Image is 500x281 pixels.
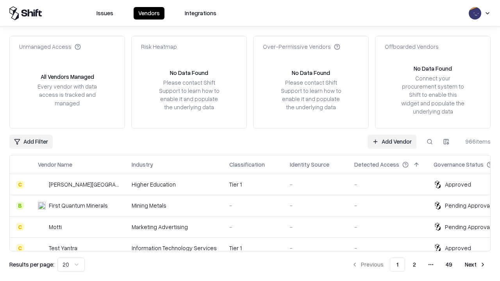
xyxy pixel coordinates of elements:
[439,258,459,272] button: 49
[229,201,277,210] div: -
[38,181,46,189] img: Reichman University
[263,43,340,51] div: Over-Permissive Vendors
[132,180,217,189] div: Higher Education
[16,244,24,252] div: C
[19,43,81,51] div: Unmanaged Access
[229,223,277,231] div: -
[92,7,118,20] button: Issues
[229,244,277,252] div: Tier 1
[354,201,421,210] div: -
[290,223,342,231] div: -
[292,69,330,77] div: No Data Found
[229,160,265,169] div: Classification
[354,160,399,169] div: Detected Access
[180,7,221,20] button: Integrations
[347,258,491,272] nav: pagination
[434,160,484,169] div: Governance Status
[16,202,24,210] div: B
[229,180,277,189] div: Tier 1
[38,244,46,252] img: Test Yantra
[132,223,217,231] div: Marketing Advertising
[368,135,416,149] a: Add Vendor
[132,201,217,210] div: Mining Metals
[38,202,46,210] img: First Quantum Minerals
[385,43,439,51] div: Offboarded Vendors
[49,244,77,252] div: Test Yantra
[354,223,421,231] div: -
[49,201,108,210] div: First Quantum Minerals
[157,78,221,112] div: Please contact Shift Support to learn how to enable it and populate the underlying data
[9,260,54,269] p: Results per page:
[445,223,491,231] div: Pending Approval
[290,244,342,252] div: -
[132,160,153,169] div: Industry
[290,180,342,189] div: -
[407,258,422,272] button: 2
[49,223,62,231] div: Motti
[354,244,421,252] div: -
[400,74,465,116] div: Connect your procurement system to Shift to enable this widget and populate the underlying data
[445,180,471,189] div: Approved
[38,160,72,169] div: Vendor Name
[354,180,421,189] div: -
[35,82,100,107] div: Every vendor with data access is tracked and managed
[49,180,119,189] div: [PERSON_NAME][GEOGRAPHIC_DATA]
[134,7,164,20] button: Vendors
[9,135,53,149] button: Add Filter
[390,258,405,272] button: 1
[141,43,177,51] div: Risk Heatmap
[445,201,491,210] div: Pending Approval
[132,244,217,252] div: Information Technology Services
[460,258,491,272] button: Next
[38,223,46,231] img: Motti
[16,181,24,189] div: C
[16,223,24,231] div: C
[279,78,343,112] div: Please contact Shift Support to learn how to enable it and populate the underlying data
[41,73,94,81] div: All Vendors Managed
[170,69,208,77] div: No Data Found
[290,160,329,169] div: Identity Source
[445,244,471,252] div: Approved
[414,64,452,73] div: No Data Found
[459,137,491,146] div: 966 items
[290,201,342,210] div: -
